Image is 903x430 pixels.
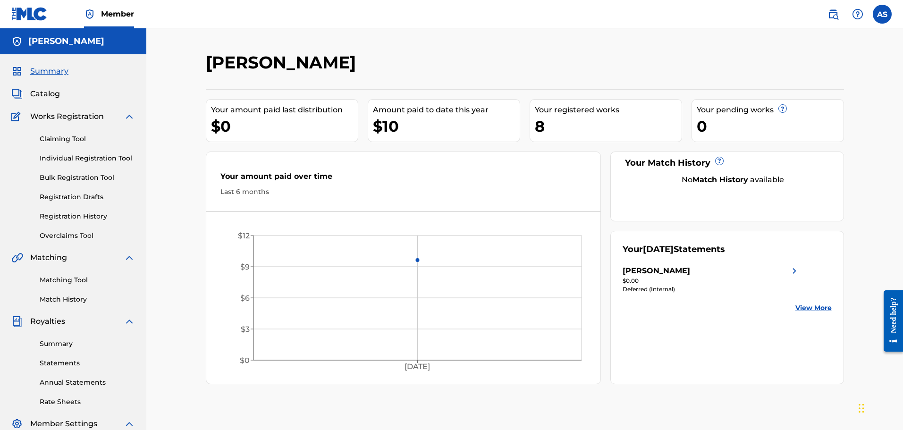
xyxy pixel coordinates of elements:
img: Accounts [11,36,23,47]
span: ? [779,105,786,112]
a: Overclaims Tool [40,231,135,241]
span: Catalog [30,88,60,100]
img: expand [124,316,135,327]
img: Member Settings [11,418,23,430]
div: Last 6 months [220,187,587,197]
div: User Menu [873,5,892,24]
div: $0 [211,116,358,137]
img: expand [124,111,135,122]
a: Matching Tool [40,275,135,285]
a: Rate Sheets [40,397,135,407]
h2: [PERSON_NAME] [206,52,361,73]
div: Your pending works [697,104,844,116]
tspan: $0 [239,356,249,365]
img: Works Registration [11,111,24,122]
div: Your registered works [535,104,682,116]
img: Catalog [11,88,23,100]
div: Your Match History [623,157,832,169]
iframe: Resource Center [877,283,903,359]
a: Registration History [40,211,135,221]
div: Your amount paid last distribution [211,104,358,116]
div: Drag [859,394,864,422]
a: View More [795,303,832,313]
span: ? [716,157,723,165]
a: Bulk Registration Tool [40,173,135,183]
strong: Match History [692,175,748,184]
img: Summary [11,66,23,77]
a: Claiming Tool [40,134,135,144]
a: Annual Statements [40,378,135,388]
tspan: $6 [240,294,249,303]
tspan: [DATE] [405,363,430,371]
div: Help [848,5,867,24]
img: expand [124,418,135,430]
span: Summary [30,66,68,77]
a: Match History [40,295,135,304]
tspan: $3 [240,325,249,334]
span: [DATE] [643,244,674,254]
img: right chevron icon [789,265,800,277]
h5: Alexander Greg Slamen [28,36,104,47]
div: Your amount paid over time [220,171,587,187]
img: Top Rightsholder [84,8,95,20]
span: Member Settings [30,418,97,430]
a: Summary [40,339,135,349]
a: CatalogCatalog [11,88,60,100]
div: 0 [697,116,844,137]
a: Statements [40,358,135,368]
iframe: Chat Widget [856,385,903,430]
span: Matching [30,252,67,263]
a: Individual Registration Tool [40,153,135,163]
div: No available [634,174,832,185]
tspan: $12 [237,231,249,240]
img: search [827,8,839,20]
a: Registration Drafts [40,192,135,202]
img: Royalties [11,316,23,327]
img: expand [124,252,135,263]
div: $0.00 [623,277,800,285]
span: Member [101,8,134,19]
a: [PERSON_NAME]right chevron icon$0.00Deferred (Internal) [623,265,800,294]
tspan: $9 [240,262,249,271]
div: Deferred (Internal) [623,285,800,294]
div: [PERSON_NAME] [623,265,690,277]
a: Public Search [824,5,843,24]
a: SummarySummary [11,66,68,77]
div: Amount paid to date this year [373,104,520,116]
img: help [852,8,863,20]
img: MLC Logo [11,7,48,21]
span: Royalties [30,316,65,327]
span: Works Registration [30,111,104,122]
div: 8 [535,116,682,137]
div: $10 [373,116,520,137]
img: Matching [11,252,23,263]
div: Your Statements [623,243,725,256]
